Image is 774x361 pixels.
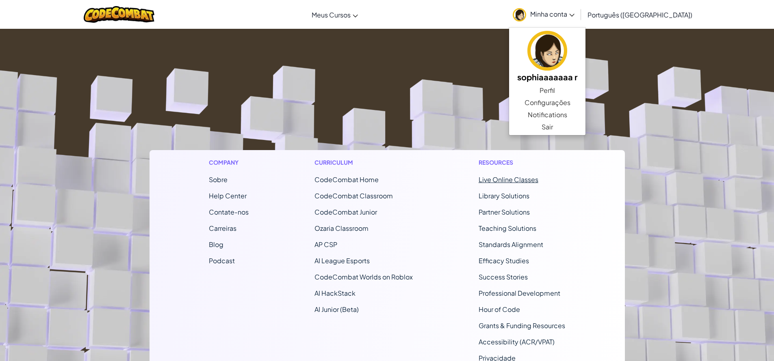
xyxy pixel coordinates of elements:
[509,109,585,121] a: Notifications
[314,256,370,265] a: AI League Esports
[314,305,359,314] a: AI Junior (Beta)
[314,289,356,297] a: AI HackStack
[479,289,560,297] a: Professional Development
[479,337,555,346] a: Accessibility (ACR/VPAT)
[479,256,529,265] a: Efficacy Studies
[509,30,585,84] a: sophiaaaaaaa r
[530,10,575,18] span: Minha conta
[479,240,543,249] a: Standards Alignment
[479,158,565,167] h1: Resources
[314,224,369,232] a: Ozaria Classroom
[209,175,228,184] a: Sobre
[583,4,696,26] a: Português ([GEOGRAPHIC_DATA])
[209,240,223,249] a: Blog
[314,273,413,281] a: CodeCombat Worlds on Roblox
[528,110,567,120] span: Notifications
[509,97,585,109] a: Configurações
[209,256,235,265] a: Podcast
[479,191,529,200] a: Library Solutions
[479,321,565,330] a: Grants & Funding Resources
[513,8,526,21] img: avatar
[479,175,538,184] a: Live Online Classes
[84,6,155,23] img: CodeCombat logo
[209,224,236,232] a: Carreiras
[509,2,579,27] a: Minha conta
[209,208,249,216] span: Contate-nos
[209,158,249,167] h1: Company
[314,158,413,167] h1: Curriculum
[314,208,377,216] a: CodeCombat Junior
[479,224,536,232] a: Teaching Solutions
[517,71,577,83] h5: sophiaaaaaaa r
[312,11,351,19] span: Meus Cursos
[314,175,379,184] span: CodeCombat Home
[314,191,393,200] a: CodeCombat Classroom
[527,31,567,71] img: avatar
[479,273,528,281] a: Success Stories
[479,305,520,314] a: Hour of Code
[509,84,585,97] a: Perfil
[308,4,362,26] a: Meus Cursos
[509,121,585,133] a: Sair
[314,240,337,249] a: AP CSP
[479,208,530,216] a: Partner Solutions
[588,11,692,19] span: Português ([GEOGRAPHIC_DATA])
[209,191,247,200] a: Help Center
